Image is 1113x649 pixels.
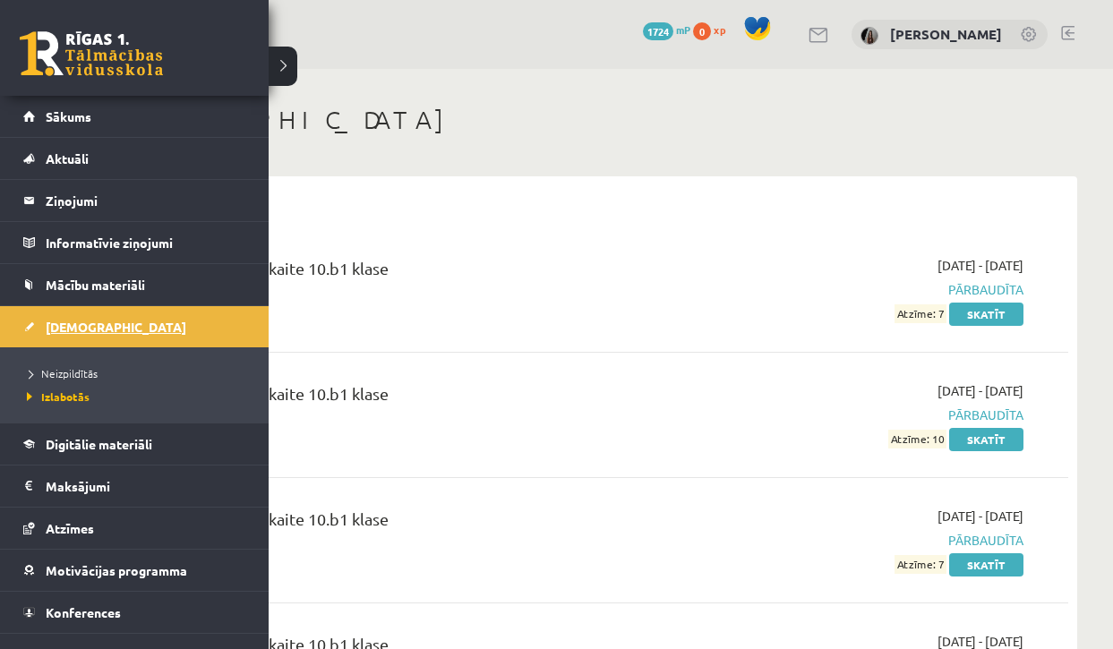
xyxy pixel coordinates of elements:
span: Pārbaudīta [745,406,1023,424]
a: Atzīmes [23,508,246,549]
div: Angļu valoda 1. ieskaite 10.b1 klase [134,256,718,289]
a: Skatīt [949,303,1023,326]
h1: [DEMOGRAPHIC_DATA] [107,105,1077,135]
span: Pārbaudīta [745,280,1023,299]
span: 0 [693,22,711,40]
a: Neizpildītās [22,365,251,381]
a: Izlabotās [22,389,251,405]
span: Neizpildītās [22,366,98,380]
a: Aktuāli [23,138,246,179]
div: Angļu valoda 3. ieskaite 10.b1 klase [134,507,718,540]
a: Motivācijas programma [23,550,246,591]
span: Izlabotās [22,389,90,404]
span: [DEMOGRAPHIC_DATA] [46,319,186,335]
img: Elīna Krakovska [860,27,878,45]
a: 0 xp [693,22,734,37]
legend: Informatīvie ziņojumi [46,222,246,263]
a: [PERSON_NAME] [890,25,1002,43]
a: Rīgas 1. Tālmācības vidusskola [20,31,163,76]
legend: Maksājumi [46,465,246,507]
span: Konferences [46,604,121,620]
a: Digitālie materiāli [23,423,246,465]
span: Atzīmes [46,520,94,536]
a: [DEMOGRAPHIC_DATA] [23,306,246,347]
span: Sākums [46,108,91,124]
div: Angļu valoda 2. ieskaite 10.b1 klase [134,381,718,414]
span: Motivācijas programma [46,562,187,578]
span: Atzīme: 7 [895,304,946,323]
span: Atzīme: 10 [888,430,946,448]
a: Ziņojumi [23,180,246,221]
span: 1724 [643,22,673,40]
span: [DATE] - [DATE] [937,507,1023,525]
span: mP [676,22,690,37]
span: [DATE] - [DATE] [937,381,1023,400]
span: Mācību materiāli [46,277,145,293]
a: Sākums [23,96,246,137]
span: Aktuāli [46,150,89,167]
a: 1724 mP [643,22,690,37]
legend: Ziņojumi [46,180,246,221]
a: Skatīt [949,553,1023,576]
a: Skatīt [949,428,1023,451]
span: Digitālie materiāli [46,436,152,452]
a: Konferences [23,592,246,633]
span: xp [714,22,725,37]
a: Mācību materiāli [23,264,246,305]
a: Informatīvie ziņojumi [23,222,246,263]
a: Maksājumi [23,465,246,507]
span: Atzīme: 7 [895,555,946,574]
span: Pārbaudīta [745,531,1023,550]
span: [DATE] - [DATE] [937,256,1023,275]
